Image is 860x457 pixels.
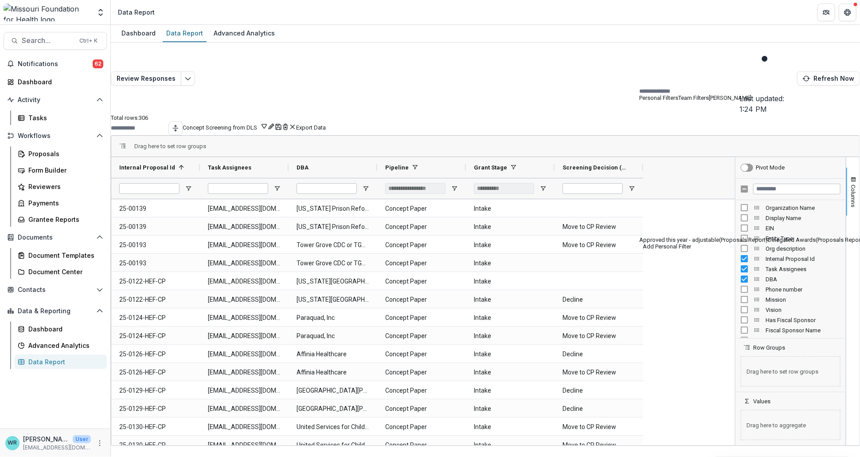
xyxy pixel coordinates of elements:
a: Tasks [14,110,107,125]
span: Intake [474,327,547,345]
div: Ctrl + K [78,36,99,46]
span: Pipeline [385,164,409,171]
button: Delete [282,122,289,131]
span: [US_STATE][GEOGRAPHIC_DATA] [297,291,369,309]
span: 25-0126-HEF-CP [119,363,192,382]
span: United Services for Children [297,418,369,436]
a: Document Center [14,264,107,279]
span: Intake [474,363,547,382]
span: Move to CP Review [563,236,635,254]
span: Concept Paper [385,436,458,454]
div: Tasks [28,113,100,122]
span: Decline [563,382,635,400]
div: Has Fiscal Sponsor Column [735,315,846,325]
div: Row Groups [134,143,206,150]
span: Row Groups [753,344,785,351]
span: Contacts [18,286,93,294]
span: [US_STATE] Prison Reform [297,200,369,218]
span: Data & Reporting [18,307,93,315]
span: 25-0129-HEF-CP [119,382,192,400]
input: Internal Proposal Id Filter Input [119,183,180,194]
span: Intake [474,218,547,236]
button: Open Data & Reporting [4,304,107,318]
span: 25-0124-HEF-CP [119,327,192,345]
span: Mission [766,296,840,303]
div: Dashboard [18,77,100,87]
button: Export Data [296,124,326,131]
span: [EMAIL_ADDRESS][DOMAIN_NAME] [208,363,281,382]
span: [EMAIL_ADDRESS][DOMAIN_NAME] [208,236,281,254]
span: 25-0130-HEF-CP [119,418,192,436]
span: Decline [563,400,635,418]
span: Paraquad, Inc [297,327,369,345]
span: Move to CP Review [563,363,635,382]
button: Team Filters [678,95,709,101]
button: Edit selected report [181,71,195,86]
span: Intake [474,272,547,291]
span: Concept Paper [385,400,458,418]
span: Intake [474,418,547,436]
span: Concept Paper [385,291,458,309]
input: Task Assignees Filter Input [208,183,268,194]
span: Intake [474,436,547,454]
a: Advanced Analytics [14,338,107,353]
span: 25-0129-HEF-CP [119,400,192,418]
span: Intake [474,345,547,363]
a: Proposals [14,146,107,161]
button: Concept Screening from DLS [183,122,268,131]
button: Open Filter Menu [274,185,281,192]
span: Concept Paper [385,382,458,400]
span: Fiscal Sponsor Name [766,327,840,334]
span: 25-0122-HEF-CP [119,272,192,291]
span: Phone number [766,286,840,293]
span: [EMAIL_ADDRESS][DOMAIN_NAME] [208,272,281,291]
div: Vision Column [735,305,846,315]
a: Reviewers [14,179,107,194]
button: Open entity switcher [94,4,107,21]
a: Dashboard [4,75,107,89]
span: Decline [563,345,635,363]
a: Data Report [163,25,207,42]
span: DBA [766,276,840,283]
span: 25-00139 [119,218,192,236]
span: Internal Proposal Id [119,164,175,171]
button: Open Documents [4,230,107,244]
span: Intake [474,291,547,309]
span: Tower Grove CDC or TGCDC [297,236,369,254]
span: [US_STATE][GEOGRAPHIC_DATA] [297,272,369,291]
span: 25-0130-HEF-CP [119,436,192,454]
span: Drag here to set row groups [741,356,840,386]
span: [EMAIL_ADDRESS][DOMAIN_NAME] [208,436,281,454]
span: Concept Paper [385,236,458,254]
span: Drag here to aggregate [741,410,840,440]
span: 25-0124-HEF-CP [119,309,192,327]
span: Values [753,398,770,405]
div: Data Report [163,27,207,39]
button: Approved this year - adjustable (Proposals Report) [639,108,768,243]
span: Concept Paper [385,254,458,272]
a: Form Builder [14,163,107,177]
span: DBA [297,164,309,171]
span: United Services for Children [297,436,369,454]
span: Affinia Healthcare [297,363,369,382]
div: Document Center [28,267,100,276]
button: Open Filter Menu [539,185,547,192]
div: Mission Column [735,295,846,305]
span: Intake [474,254,547,272]
span: Concept Paper [385,363,458,382]
div: Advanced Analytics [28,341,100,350]
button: Notifications62 [4,57,107,71]
button: Search... [4,32,107,50]
div: Values [735,405,846,445]
span: Intake [474,309,547,327]
div: Dashboard [28,324,100,334]
div: Task Assignees Column [735,264,846,274]
button: Refresh Now [797,71,860,86]
span: 62 [93,59,103,68]
span: Grant Stage [474,164,507,171]
span: Intake [474,200,547,218]
div: Data Report [118,8,155,17]
p: User [73,435,91,443]
button: Toggle auto height [168,121,183,135]
span: [US_STATE] Prison Reform [297,218,369,236]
